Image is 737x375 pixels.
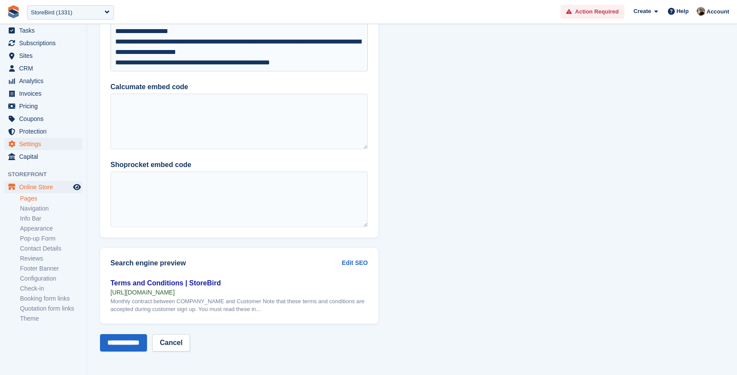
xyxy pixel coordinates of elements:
[20,315,82,323] a: Theme
[4,50,82,62] a: menu
[20,204,82,213] a: Navigation
[20,285,82,293] a: Check-in
[19,87,71,100] span: Invoices
[4,100,82,112] a: menu
[110,259,342,267] h2: Search engine preview
[110,278,368,288] div: Terms and Conditions | StoreBird
[4,24,82,37] a: menu
[707,7,729,16] span: Account
[20,295,82,303] a: Booking form links
[110,82,368,92] label: Calcumate embed code
[4,151,82,163] a: menu
[697,7,705,16] img: Oliver Bruce
[110,160,368,170] label: Shoprocket embed code
[20,265,82,273] a: Footer Banner
[19,151,71,163] span: Capital
[4,87,82,100] a: menu
[19,100,71,112] span: Pricing
[8,170,87,179] span: Storefront
[20,214,82,223] a: Info Bar
[20,224,82,233] a: Appearance
[19,113,71,125] span: Coupons
[4,125,82,137] a: menu
[110,288,368,296] div: [URL][DOMAIN_NAME]
[575,7,619,16] span: Action Required
[4,181,82,193] a: menu
[19,37,71,49] span: Subscriptions
[20,254,82,263] a: Reviews
[4,113,82,125] a: menu
[20,244,82,253] a: Contact Details
[19,62,71,74] span: CRM
[19,138,71,150] span: Settings
[4,62,82,74] a: menu
[677,7,689,16] span: Help
[4,138,82,150] a: menu
[20,305,82,313] a: Quotation form links
[110,298,368,313] div: Monthly contract between COMPANY_NAME and Customer Note that these terms and conditions are accep...
[31,8,72,17] div: StoreBird (1331)
[19,181,71,193] span: Online Store
[634,7,651,16] span: Create
[20,275,82,283] a: Configuration
[19,50,71,62] span: Sites
[72,182,82,192] a: Preview store
[20,194,82,203] a: Pages
[152,334,190,352] a: Cancel
[19,125,71,137] span: Protection
[19,24,71,37] span: Tasks
[19,75,71,87] span: Analytics
[342,258,368,268] a: Edit SEO
[560,5,624,19] a: Action Required
[4,37,82,49] a: menu
[4,75,82,87] a: menu
[20,234,82,243] a: Pop-up Form
[7,5,20,18] img: stora-icon-8386f47178a22dfd0bd8f6a31ec36ba5ce8667c1dd55bd0f319d3a0aa187defe.svg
